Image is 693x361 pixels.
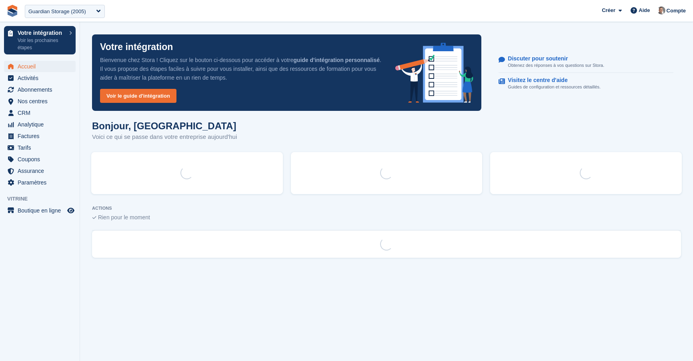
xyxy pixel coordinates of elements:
a: menu [4,177,76,188]
p: Bienvenue chez Stora ! Cliquez sur le bouton ci-dessous pour accéder à votre . Il vous propose de... [100,56,383,82]
a: menu [4,165,76,176]
p: Votre intégration [18,30,65,36]
span: Factures [18,130,66,142]
span: Tarifs [18,142,66,153]
img: blank_slate_check_icon-ba018cac091ee9be17c0a81a6c232d5eb81de652e7a59be601be346b1b6ddf79.svg [92,216,96,219]
p: Discuter pour soutenir [508,55,598,62]
a: menu [4,84,76,95]
a: menu [4,96,76,107]
a: menu [4,154,76,165]
p: Guides de configuration et ressources détaillés. [508,84,601,90]
a: Discuter pour soutenir Obtenez des réponses à vos questions sur Stora. [499,51,673,73]
div: Guardian Storage (2005) [28,8,86,16]
span: Accueil [18,61,66,72]
span: Vitrine [7,195,80,203]
a: menu [4,72,76,84]
a: menu [4,130,76,142]
a: Boutique d'aperçu [66,206,76,215]
h1: Bonjour, [GEOGRAPHIC_DATA] [92,120,237,131]
img: onboarding-info-6c161a55d2c0e0a8cae90662b2fe09162a5109e8cc188191df67fb4f79e88e88.svg [395,43,474,103]
span: Aide [639,6,650,14]
span: Nos centres [18,96,66,107]
p: Obtenez des réponses à vos questions sur Stora. [508,62,604,69]
span: CRM [18,107,66,118]
a: menu [4,205,76,216]
p: Visitez le centre d'aide [508,77,594,84]
a: Votre intégration Voir les prochaines étapes [4,26,76,54]
p: ACTIONS [92,206,681,211]
span: Rien pour le moment [98,214,150,221]
a: menu [4,119,76,130]
a: Voir le guide d'intégration [100,89,176,103]
strong: guide d'intégration personnalisé [293,57,380,63]
span: Analytique [18,119,66,130]
span: Paramètres [18,177,66,188]
span: Créer [602,6,615,14]
img: stora-icon-8386f47178a22dfd0bd8f6a31ec36ba5ce8667c1dd55bd0f319d3a0aa187defe.svg [6,5,18,17]
img: Sebastien Bonnier [657,6,665,14]
p: Voir les prochaines étapes [18,37,65,51]
a: menu [4,107,76,118]
span: Coupons [18,154,66,165]
a: Visitez le centre d'aide Guides de configuration et ressources détaillés. [499,73,673,94]
p: Votre intégration [100,42,173,52]
a: menu [4,61,76,72]
span: Activités [18,72,66,84]
span: Assurance [18,165,66,176]
span: Boutique en ligne [18,205,66,216]
p: Voici ce qui se passe dans votre entreprise aujourd'hui [92,132,237,142]
span: Abonnements [18,84,66,95]
span: Compte [667,7,686,15]
a: menu [4,142,76,153]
